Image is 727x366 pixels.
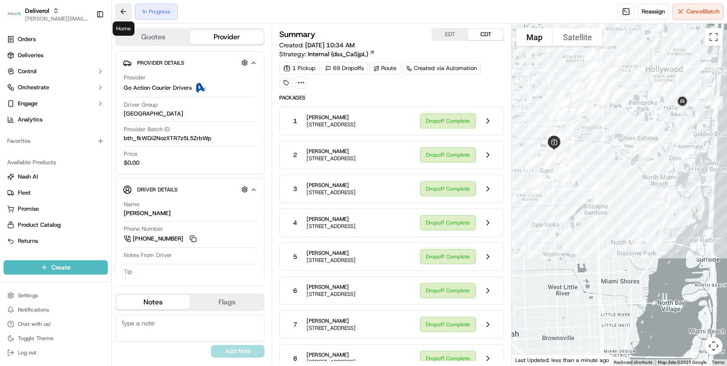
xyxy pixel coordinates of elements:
img: Google [514,354,543,366]
span: bth_fkWDi2NozXTR7z5L5ZrbWp [124,134,211,142]
button: DeliverolDeliverol[PERSON_NAME][EMAIL_ADDRESS][PERSON_NAME][DOMAIN_NAME] [4,4,92,25]
span: [PERSON_NAME] [307,182,356,189]
p: Welcome 👋 [9,36,163,50]
span: Knowledge Base [18,200,68,208]
div: Start new chat [40,85,147,94]
span: Provider Batch ID [124,125,170,133]
span: API Documentation [84,200,143,208]
div: Last Updated: less than a minute ago [512,354,613,366]
div: 14 [551,162,570,181]
span: Price [124,150,137,158]
div: 32 [606,59,625,78]
span: Product Catalog [18,221,61,229]
div: 29 [644,84,663,103]
button: Flags [190,295,264,309]
span: Internal (dss_CaSjpL) [308,50,368,58]
span: Deliveries [18,51,43,59]
span: [STREET_ADDRESS] [307,121,356,128]
span: 6 [293,286,297,295]
input: Got a question? Start typing here... [23,58,161,67]
span: Analytics [18,116,42,124]
div: 56 [567,78,585,96]
span: Chat with us! [18,320,50,328]
span: Packages [279,94,504,101]
a: Fleet [7,189,104,197]
div: Created via Automation [402,62,481,75]
span: Orchestrate [18,83,49,91]
button: Chat with us! [4,318,108,330]
span: [STREET_ADDRESS] [307,223,356,230]
img: 1736555255976-a54dd68f-1ca7-489b-9aae-adbdc363a1c4 [18,163,25,170]
button: CDT [468,29,504,40]
div: 31 [611,49,630,67]
span: [PHONE_NUMBER] [133,235,183,243]
div: 54 [582,57,601,75]
span: 4 [293,218,297,227]
span: [PERSON_NAME] [307,148,356,155]
button: [PERSON_NAME][EMAIL_ADDRESS][PERSON_NAME][DOMAIN_NAME] [25,15,89,22]
span: Promise [18,205,39,213]
span: [STREET_ADDRESS] [307,257,356,264]
button: Show satellite imagery [553,28,602,46]
span: 5 [293,252,297,261]
a: Promise [7,205,104,213]
h3: Summary [279,30,315,38]
div: 8 [529,172,548,191]
div: 34 [602,74,621,93]
span: [DATE] [79,162,97,170]
div: 25 [708,92,727,111]
a: Product Catalog [7,221,104,229]
span: Notes From Driver [124,251,172,259]
span: Orders [18,35,36,43]
button: Start new chat [152,88,163,99]
div: 65 [544,127,563,146]
div: 28 [656,78,675,97]
span: Control [18,67,37,75]
span: [PERSON_NAME] [28,138,72,146]
button: Driver Details [123,182,257,197]
button: Promise [4,202,108,216]
img: Charles Folsom [9,154,23,168]
div: 22 [668,130,687,149]
span: Create [51,263,71,272]
div: 7 [525,173,544,191]
span: Created: [279,41,355,50]
button: Notes [116,295,190,309]
img: Nash [9,9,27,27]
button: Keyboard shortcuts [614,359,652,366]
button: Create [4,260,108,274]
button: Toggle fullscreen view [705,28,723,46]
img: Chris Sexton [9,130,23,144]
div: 6 [521,155,540,174]
div: 💻 [76,200,83,208]
span: [PERSON_NAME] [307,114,356,121]
span: [DATE] [79,138,97,146]
div: 1 Pickup [279,62,319,75]
a: Powered byPylon [63,221,108,228]
a: Route [370,62,400,75]
a: Terms (opens in new tab) [712,360,724,365]
button: Show street map [516,28,553,46]
span: [STREET_ADDRESS] [307,189,356,196]
span: [STREET_ADDRESS] [307,291,356,298]
span: 2 [293,150,297,159]
a: Internal (dss_CaSjpL) [308,50,375,58]
button: EDT [432,29,468,40]
div: 39 [584,102,602,121]
button: See all [139,114,163,125]
button: Control [4,64,108,79]
div: 19 [641,138,660,157]
span: Engage [18,100,38,108]
span: Driver Details [137,186,177,193]
div: 📗 [9,200,16,208]
button: Returns [4,234,108,248]
div: 20 [635,146,654,165]
span: [PERSON_NAME] [307,250,356,257]
span: Log out [18,349,36,356]
span: Cancel Batch [686,8,719,16]
div: 11 [552,148,571,167]
span: Nash AI [18,173,38,181]
div: [PERSON_NAME] [124,209,171,217]
button: Nash AI [4,170,108,184]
